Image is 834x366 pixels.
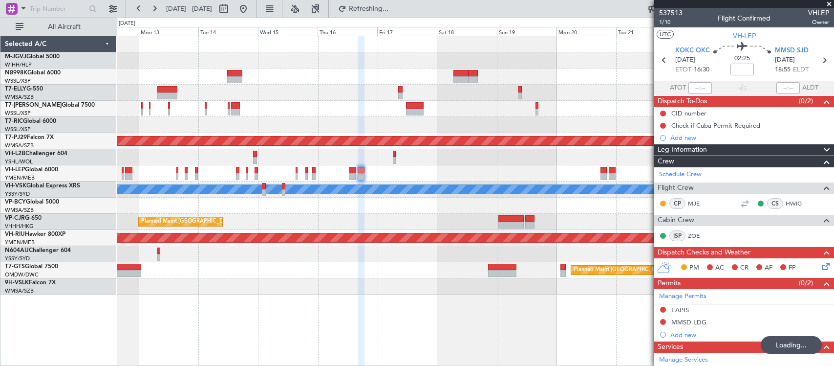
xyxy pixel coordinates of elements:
a: HWIG [786,199,808,208]
span: VHLEP [808,8,829,18]
span: T7-ELLY [5,86,26,92]
span: ATOT [670,83,686,93]
div: Check if Cuba Permit Required [671,121,760,130]
a: WMSA/SZB [5,93,34,101]
span: All Aircraft [25,23,103,30]
a: VP-CJRG-650 [5,215,42,221]
a: T7-RICGlobal 6000 [5,118,56,124]
a: N604AUChallenger 604 [5,248,71,253]
span: VH-RIU [5,231,25,237]
div: CS [767,198,783,209]
span: Owner [808,18,829,26]
span: ELDT [793,65,809,75]
span: VH-LEP [5,167,25,173]
a: WMSA/SZB [5,142,34,149]
span: Dispatch Checks and Weather [658,247,750,258]
span: VP-CJR [5,215,25,221]
div: Add new [670,134,829,142]
span: 18:55 [775,65,791,75]
button: All Aircraft [11,19,106,35]
a: N8998KGlobal 6000 [5,70,61,76]
a: ZOE [688,231,710,240]
div: CP [669,198,685,209]
span: Services [658,342,683,353]
div: MMSD LDG [671,318,706,326]
span: 9H-VSLK [5,280,29,286]
div: Tue 21 [616,27,676,36]
div: Mon 20 [556,27,616,36]
div: Wed 15 [258,27,318,36]
div: Sun 19 [497,27,556,36]
span: T7-RIC [5,118,23,124]
span: 537513 [659,8,683,18]
span: [DATE] [675,55,695,65]
a: VP-BCYGlobal 5000 [5,199,59,205]
a: WSSL/XSP [5,126,31,133]
span: (0/2) [799,278,813,288]
span: M-JGVJ [5,54,26,60]
span: CR [740,263,748,273]
span: VH-VSK [5,183,26,189]
span: 1/10 [659,18,683,26]
input: Trip Number [30,1,86,16]
span: VP-BCY [5,199,26,205]
a: VH-LEPGlobal 6000 [5,167,58,173]
a: Schedule Crew [659,170,702,180]
span: N8998K [5,70,27,76]
span: MMSD SJD [775,46,809,56]
a: WSSL/XSP [5,110,31,117]
a: YSSY/SYD [5,255,30,262]
a: VH-VSKGlobal Express XRS [5,183,80,189]
a: YMEN/MEB [5,239,35,246]
a: VH-RIUHawker 800XP [5,231,65,237]
span: Flight Crew [658,183,694,194]
div: Tue 14 [198,27,258,36]
span: ALDT [802,83,818,93]
a: YMEN/MEB [5,174,35,182]
span: (0/2) [799,96,813,106]
a: T7-GTSGlobal 7500 [5,264,58,270]
div: Flight Confirmed [718,13,770,23]
div: ISP [669,230,685,241]
a: Manage Permits [659,292,706,301]
div: Fri 17 [377,27,437,36]
a: T7-PJ29Falcon 7X [5,135,54,140]
a: Manage Services [659,355,708,365]
span: Dispatch To-Dos [658,96,707,107]
span: AF [765,263,772,273]
span: 02:25 [734,54,750,64]
span: Leg Information [658,144,707,156]
div: Mon 13 [139,27,198,36]
span: PM [689,263,699,273]
div: Planned Maint [GEOGRAPHIC_DATA] ([GEOGRAPHIC_DATA] Intl) [141,214,304,229]
a: WIHH/HLP [5,61,32,69]
a: T7-[PERSON_NAME]Global 7500 [5,102,95,108]
span: Crew [658,156,674,167]
span: T7-PJ29 [5,135,27,140]
div: EAPIS [671,306,689,314]
span: FP [789,263,796,273]
span: T7-[PERSON_NAME] [5,102,62,108]
span: Cabin Crew [658,215,694,226]
a: OMDW/DWC [5,271,39,278]
a: VHHH/HKG [5,223,34,230]
span: ETOT [675,65,691,75]
span: KOKC OKC [675,46,710,56]
a: WSSL/XSP [5,77,31,85]
a: WMSA/SZB [5,287,34,295]
span: T7-GTS [5,264,25,270]
a: MJE [688,199,710,208]
span: AC [715,263,724,273]
a: YSHL/WOL [5,158,33,165]
a: VH-L2BChallenger 604 [5,151,67,157]
span: Permits [658,278,681,289]
span: [DATE] [775,55,795,65]
button: UTC [657,30,674,39]
a: 9H-VSLKFalcon 7X [5,280,56,286]
a: WMSA/SZB [5,206,34,214]
div: Loading... [761,336,822,354]
input: --:-- [688,82,712,94]
div: [DATE] [119,20,135,28]
div: Sat 18 [437,27,496,36]
span: VH-LEP [733,31,756,41]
